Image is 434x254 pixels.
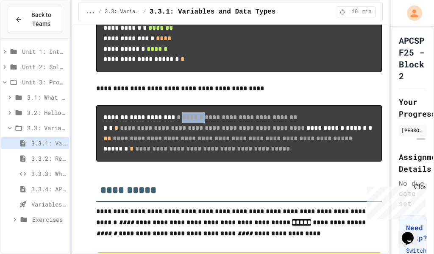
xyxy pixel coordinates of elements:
[8,6,62,33] button: Back to Teams
[86,8,95,15] span: ...
[22,78,66,87] span: Unit 3: Programming with Python
[398,220,426,246] iframe: chat widget
[399,96,427,120] h2: Your Progress
[362,8,372,15] span: min
[31,200,66,209] span: Variables and Data types - quiz
[22,62,66,71] span: Unit 2: Solving Problems in Computer Science
[27,108,66,117] span: 3.2: Hello, World!
[31,184,66,193] span: 3.3.4: AP Practice - Variables
[105,8,139,15] span: 3.3: Variables and Data Types
[401,126,424,134] div: [PERSON_NAME]
[3,3,58,54] div: Chat with us now!Close
[364,183,426,219] iframe: chat widget
[398,3,424,23] div: My Account
[31,139,66,148] span: 3.3.1: Variables and Data Types
[150,7,276,17] span: 3.3.1: Variables and Data Types
[31,169,66,178] span: 3.3.3: What's the Type?
[31,154,66,163] span: 3.3.2: Review - Variables and Data Types
[28,11,55,28] span: Back to Teams
[22,47,66,56] span: Unit 1: Intro to Computer Science
[399,178,427,209] div: No due date set
[27,123,66,132] span: 3.3: Variables and Data Types
[27,93,66,102] span: 3.1: What is Code?
[143,8,146,15] span: /
[32,215,66,224] span: Exercises
[348,8,362,15] span: 10
[399,34,427,82] h1: APCSP F25 - Block 2
[399,151,427,175] h2: Assignment Details
[98,8,101,15] span: /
